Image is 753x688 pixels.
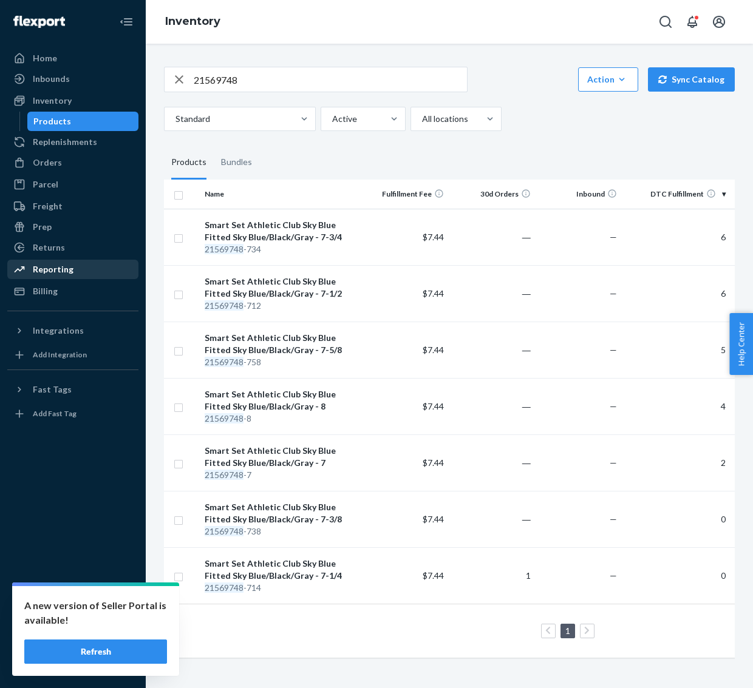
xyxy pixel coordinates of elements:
a: Inventory [7,91,138,110]
span: $7.44 [423,457,444,468]
em: 21569748 [205,413,244,423]
div: Returns [33,241,65,254]
div: Smart Set Athletic Club Sky Blue Fitted Sky Blue/Black/Gray - 7-3/4 [205,219,357,243]
div: Smart Set Athletic Club Sky Blue Fitted Sky Blue/Black/Gray - 7-3/8 [205,501,357,525]
span: — [610,232,617,242]
div: Action [587,73,629,86]
a: Parcel [7,175,138,194]
td: 1 [449,547,536,604]
img: Flexport logo [13,16,65,28]
span: — [610,457,617,468]
a: Replenishments [7,132,138,152]
input: Active [331,113,332,125]
th: Name [200,180,362,209]
div: Home [33,52,57,64]
div: -738 [205,525,357,538]
td: 6 [622,265,730,322]
span: $7.44 [423,345,444,355]
button: Fast Tags [7,380,138,399]
a: Page 1 is your current page [563,626,573,636]
span: $7.44 [423,514,444,524]
td: 0 [622,491,730,547]
div: Integrations [33,325,84,337]
div: Smart Set Athletic Club Sky Blue Fitted Sky Blue/Black/Gray - 7 [205,445,357,469]
span: $7.44 [423,288,444,298]
em: 21569748 [205,526,244,536]
button: Help Center [729,313,753,375]
td: ― [449,209,536,265]
div: Smart Set Athletic Club Sky Blue Fitted Sky Blue/Black/Gray - 7-1/2 [205,275,357,300]
button: Integrations [7,321,138,340]
input: All locations [421,113,422,125]
div: Billing [33,285,58,297]
td: ― [449,434,536,491]
em: 21569748 [205,582,244,593]
td: ― [449,322,536,378]
div: Reporting [33,263,73,275]
button: Refresh [24,639,167,664]
div: Smart Set Athletic Club Sky Blue Fitted Sky Blue/Black/Gray - 7-5/8 [205,332,357,356]
div: -758 [205,356,357,368]
span: — [610,345,617,355]
span: — [610,401,617,411]
div: -714 [205,582,357,594]
th: DTC Fulfillment [622,180,730,209]
span: $7.44 [423,232,444,242]
div: Products [171,146,206,180]
div: Products [33,115,71,127]
div: Prep [33,221,52,233]
a: Inbounds [7,69,138,89]
div: Smart Set Athletic Club Sky Blue Fitted Sky Blue/Black/Gray - 8 [205,388,357,413]
th: 30d Orders [449,180,536,209]
ol: breadcrumbs [155,4,230,39]
p: A new version of Seller Portal is available! [24,598,167,627]
td: 0 [622,547,730,604]
td: ― [449,491,536,547]
td: 5 [622,322,730,378]
a: Talk to Support [7,613,138,632]
a: Inventory [165,15,220,28]
button: Give Feedback [7,654,138,673]
a: Billing [7,282,138,301]
a: Add Integration [7,345,138,365]
button: Open account menu [707,10,731,34]
a: Freight [7,197,138,216]
span: $7.44 [423,401,444,411]
a: Products [27,112,139,131]
a: Returns [7,238,138,257]
em: 21569748 [205,244,244,254]
a: Add Fast Tag [7,404,138,423]
span: — [610,514,617,524]
div: Smart Set Athletic Club Sky Blue Fitted Sky Blue/Black/Gray - 7-1/4 [205,558,357,582]
div: Replenishments [33,136,97,148]
span: $7.44 [423,570,444,581]
em: 21569748 [205,357,244,367]
button: Open Search Box [653,10,678,34]
div: -7 [205,469,357,481]
div: Add Integration [33,349,87,360]
div: Fast Tags [33,383,72,396]
input: Search inventory by name or sku [194,67,467,92]
th: Fulfillment Fee [363,180,449,209]
button: Open notifications [680,10,704,34]
th: Inbound [536,180,622,209]
div: Inbounds [33,73,70,85]
span: — [610,570,617,581]
button: Sync Catalog [648,67,735,92]
span: — [610,288,617,298]
td: ― [449,265,536,322]
td: ― [449,378,536,434]
em: 21569748 [205,300,244,311]
a: Orders [7,153,138,172]
div: Bundles [221,146,252,180]
div: Orders [33,157,62,169]
button: Action [578,67,638,92]
em: 21569748 [205,470,244,480]
a: Reporting [7,260,138,279]
div: Freight [33,200,63,212]
td: 4 [622,378,730,434]
button: Close Navigation [114,10,138,34]
td: 2 [622,434,730,491]
a: Prep [7,217,138,237]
